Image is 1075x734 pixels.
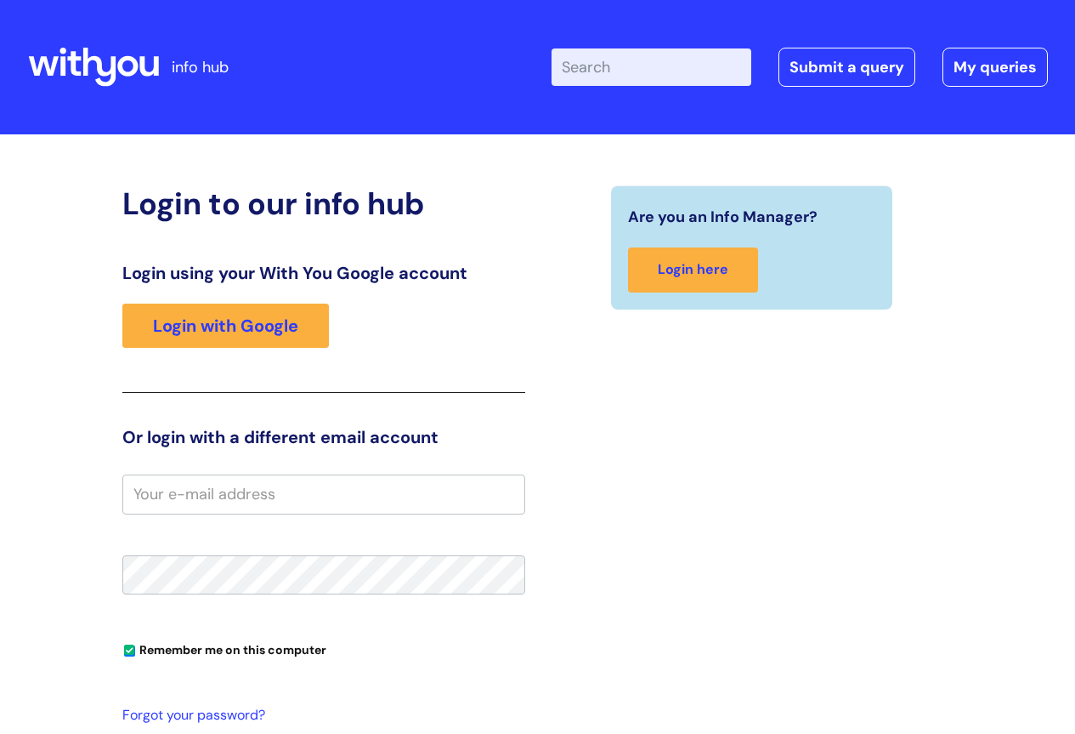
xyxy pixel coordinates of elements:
[628,203,818,230] span: Are you an Info Manager?
[122,639,326,657] label: Remember me on this computer
[122,703,517,728] a: Forgot your password?
[552,48,751,86] input: Search
[172,54,229,81] p: info hub
[122,475,525,514] input: Your e-mail address
[122,427,525,447] h3: Or login with a different email account
[628,248,758,293] a: Login here
[124,646,135,657] input: Remember me on this computer
[942,48,1048,87] a: My queries
[122,635,525,663] div: You can uncheck this option if you're logging in from a shared device
[778,48,915,87] a: Submit a query
[122,185,525,222] h2: Login to our info hub
[122,263,525,283] h3: Login using your With You Google account
[122,304,329,348] a: Login with Google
